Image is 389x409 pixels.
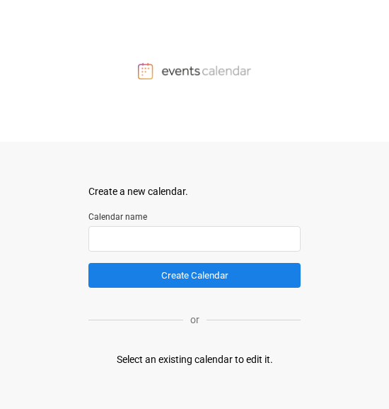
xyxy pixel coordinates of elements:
img: Events Calendar [138,62,251,79]
p: or [183,313,207,327]
label: Calendar name [88,211,301,223]
button: Create Calendar [88,263,301,288]
div: Create a new calendar. [88,184,301,199]
div: Select an existing calendar to edit it. [117,352,273,367]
